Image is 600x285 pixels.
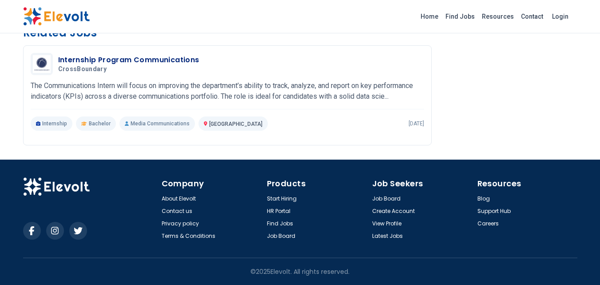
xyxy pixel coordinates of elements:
[162,195,196,202] a: About Elevolt
[372,220,401,227] a: View Profile
[267,177,367,190] h4: Products
[162,233,215,240] a: Terms & Conditions
[267,208,290,215] a: HR Portal
[478,9,517,24] a: Resources
[89,120,111,127] span: Bachelor
[372,208,415,215] a: Create Account
[31,80,424,102] p: The Communications Intern will focus on improving the department’s ability to track, analyze, and...
[119,116,195,131] p: Media Communications
[23,7,90,26] img: Elevolt
[33,55,51,73] img: CrossBoundary
[477,220,499,227] a: Careers
[417,9,442,24] a: Home
[162,208,192,215] a: Contact us
[372,195,401,202] a: Job Board
[267,195,297,202] a: Start Hiring
[477,195,490,202] a: Blog
[162,220,199,227] a: Privacy policy
[442,9,478,24] a: Find Jobs
[409,120,424,127] p: [DATE]
[556,242,600,285] iframe: Chat Widget
[267,220,293,227] a: Find Jobs
[267,233,295,240] a: Job Board
[517,9,547,24] a: Contact
[477,177,577,190] h4: Resources
[23,177,90,196] img: Elevolt
[31,53,424,131] a: CrossBoundaryInternship Program CommunicationsCrossBoundaryThe Communications Intern will focus o...
[372,233,403,240] a: Latest Jobs
[31,116,73,131] p: Internship
[250,267,350,276] p: © 2025 Elevolt. All rights reserved.
[477,208,511,215] a: Support Hub
[547,8,574,25] a: Login
[209,121,262,127] span: [GEOGRAPHIC_DATA]
[58,55,199,65] h3: Internship Program Communications
[372,177,472,190] h4: Job Seekers
[162,177,262,190] h4: Company
[58,65,107,73] span: CrossBoundary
